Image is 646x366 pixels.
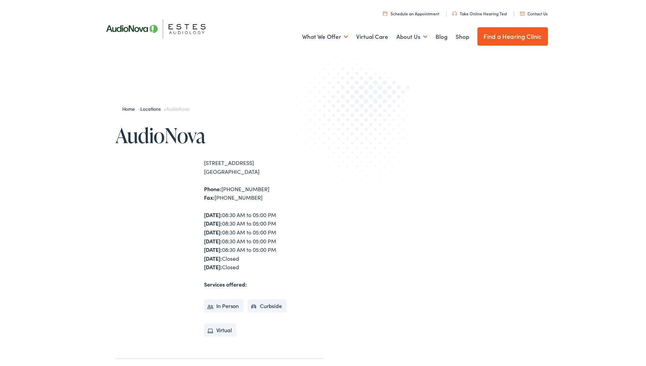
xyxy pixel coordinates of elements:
strong: Fax: [204,194,215,201]
a: Locations [140,105,164,112]
strong: Phone: [204,185,221,193]
a: Contact Us [520,11,548,16]
img: utility icon [452,12,457,16]
strong: [DATE]: [204,255,222,262]
strong: [DATE]: [204,237,222,245]
img: utility icon [383,11,387,16]
div: [STREET_ADDRESS] [GEOGRAPHIC_DATA] [204,158,323,176]
a: Take Online Hearing Test [452,11,507,16]
strong: [DATE]: [204,219,222,227]
a: Find a Hearing Clinic [477,27,548,46]
strong: [DATE]: [204,211,222,218]
div: 08:30 AM to 05:00 PM 08:30 AM to 05:00 PM 08:30 AM to 05:00 PM 08:30 AM to 05:00 PM 08:30 AM to 0... [204,211,323,272]
span: AudioNova [166,105,189,112]
a: What We Offer [302,24,348,49]
a: About Us [396,24,427,49]
li: Virtual [204,323,237,337]
h1: AudioNova [115,124,323,147]
img: utility icon [520,12,525,15]
div: [PHONE_NUMBER] [PHONE_NUMBER] [204,185,323,202]
strong: Services offered: [204,280,247,288]
strong: [DATE]: [204,228,222,236]
strong: [DATE]: [204,246,222,253]
li: In Person [204,299,244,313]
a: Blog [436,24,447,49]
strong: [DATE]: [204,263,222,271]
a: Schedule an Appointment [383,11,439,16]
a: Virtual Care [356,24,388,49]
span: » » [122,105,190,112]
a: Home [122,105,138,112]
a: Shop [456,24,469,49]
li: Curbside [248,299,287,313]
